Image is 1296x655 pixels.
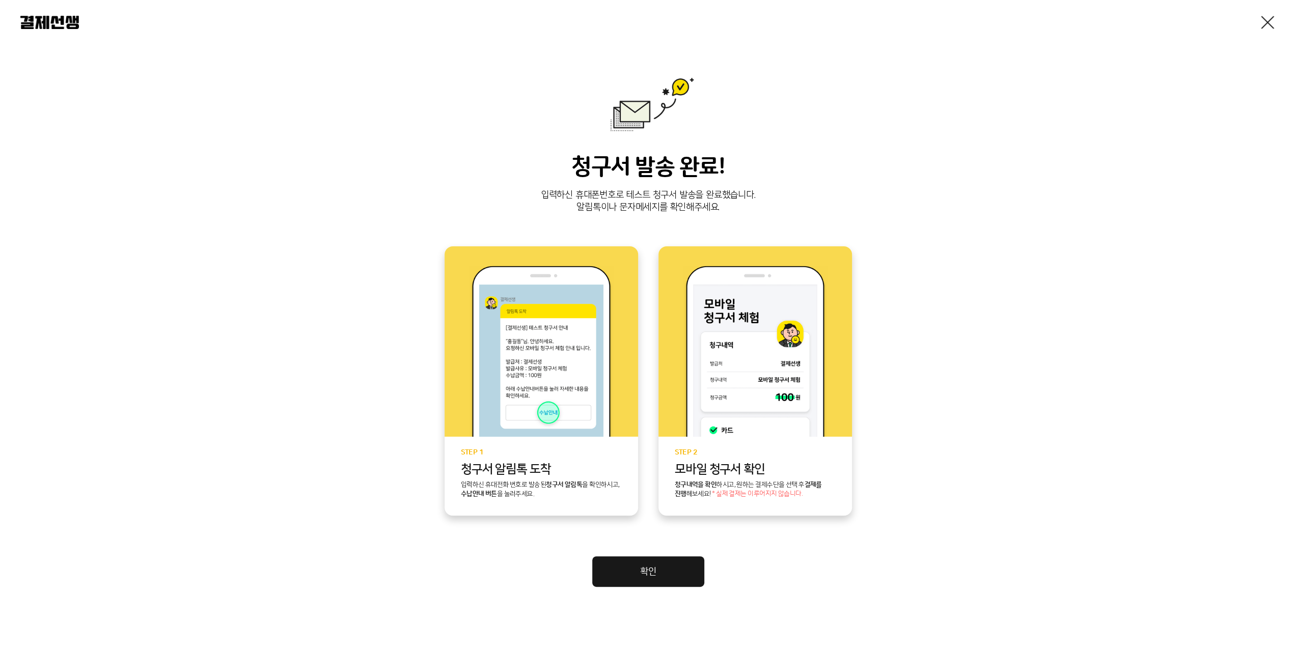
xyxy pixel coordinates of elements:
[461,490,497,497] b: 수납안내 버튼
[20,16,79,29] img: 결제선생
[546,481,582,488] b: 청구서 알림톡
[468,266,614,437] img: step1 이미지
[682,266,828,437] img: step2 이미지
[461,463,622,476] p: 청구서 알림톡 도착
[592,556,704,587] a: 확인
[20,154,1276,181] h3: 청구서 발송 완료!
[675,481,717,488] b: 청구내역을 확인
[602,77,694,131] img: 발송완료 이미지
[712,491,803,498] span: * 실제 결제는 이루어지지 않습니다.
[20,189,1276,214] p: 입력하신 휴대폰번호로 테스트 청구서 발송을 완료했습니다. 알림톡이나 문자메세지를 확인해주세요.
[675,449,836,457] p: STEP 2
[675,480,836,499] p: 하시고, 원하는 결제수단을 선택 후 해보세요!
[461,480,622,499] p: 입력하신 휴대전화 번호로 발송된 을 확인하시고, 을 눌러주세요.
[461,449,622,457] p: STEP 1
[675,463,836,476] p: 모바일 청구서 확인
[675,481,822,497] b: 결제를 진행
